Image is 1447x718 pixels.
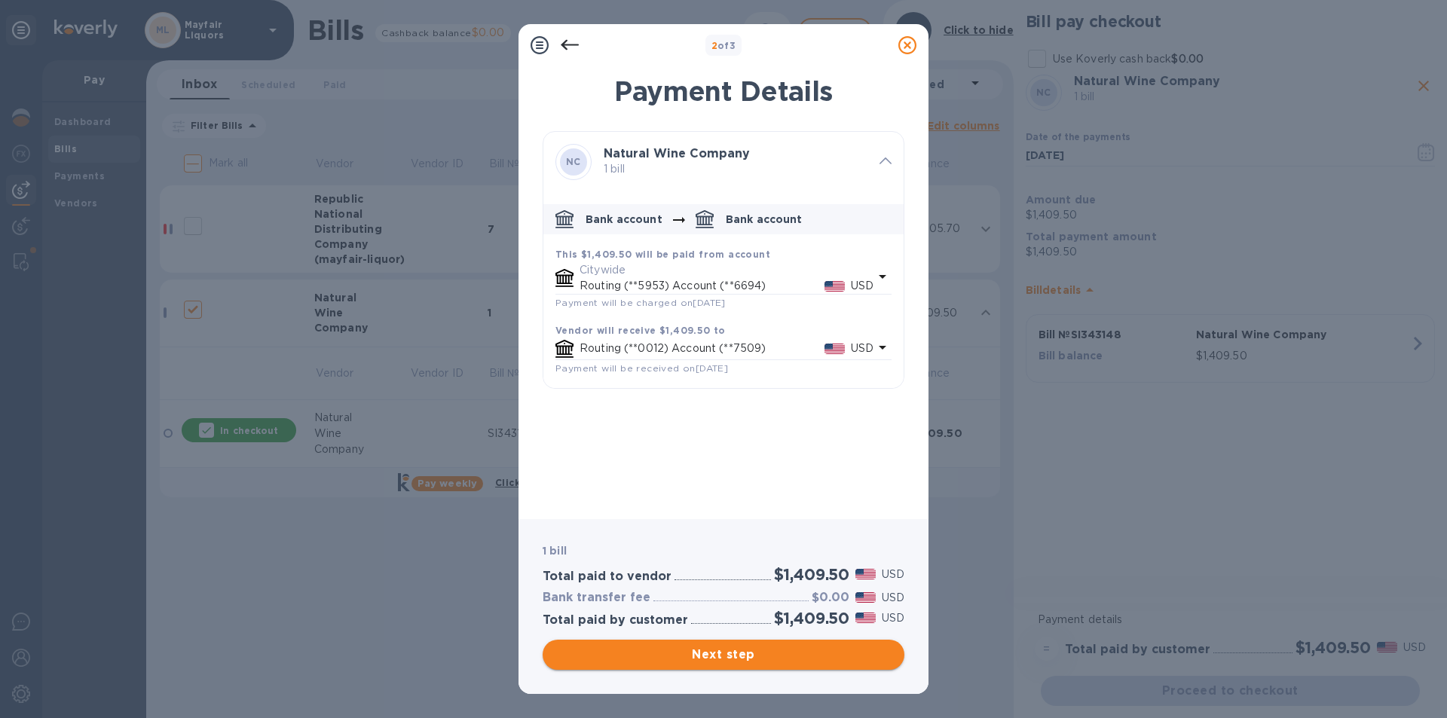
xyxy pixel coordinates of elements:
[543,75,904,107] h1: Payment Details
[543,570,671,584] h3: Total paid to vendor
[824,281,845,292] img: USD
[580,278,824,294] p: Routing (**5953) Account (**6694)
[882,610,904,626] p: USD
[566,156,581,167] b: NC
[543,640,904,670] button: Next step
[855,569,876,579] img: USD
[543,591,650,605] h3: Bank transfer fee
[555,325,726,336] b: Vendor will receive $1,409.50 to
[774,565,849,584] h2: $1,409.50
[604,146,750,160] b: Natural Wine Company
[726,212,803,227] p: Bank account
[586,212,662,227] p: Bank account
[812,591,849,605] h3: $0.00
[711,40,717,51] span: 2
[851,278,873,294] p: USD
[851,341,873,356] p: USD
[580,341,824,356] p: Routing (**0012) Account (**7509)
[882,590,904,606] p: USD
[855,592,876,603] img: USD
[543,198,904,388] div: default-method
[555,362,728,374] span: Payment will be received on [DATE]
[774,609,849,628] h2: $1,409.50
[711,40,736,51] b: of 3
[543,613,688,628] h3: Total paid by customer
[882,567,904,582] p: USD
[580,262,873,278] p: Citywide
[824,344,845,354] img: USD
[543,545,567,557] b: 1 bill
[555,297,726,308] span: Payment will be charged on [DATE]
[855,613,876,623] img: USD
[604,161,867,177] p: 1 bill
[555,249,770,260] b: This $1,409.50 will be paid from account
[555,646,892,664] span: Next step
[543,132,904,192] div: NCNatural Wine Company 1 bill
